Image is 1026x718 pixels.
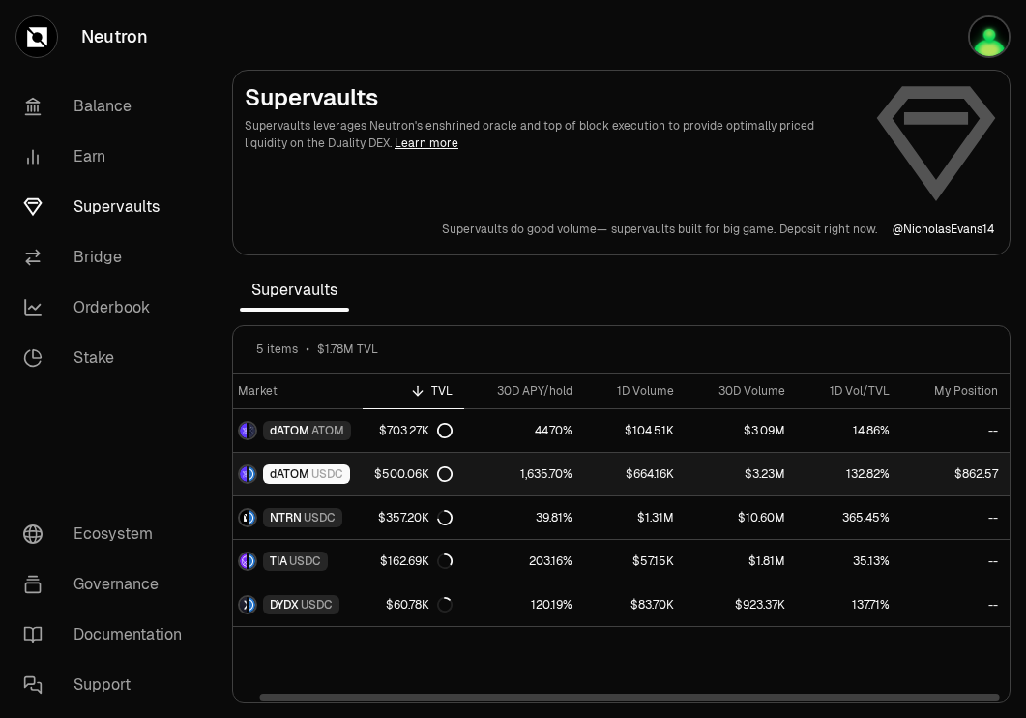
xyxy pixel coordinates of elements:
span: $1.78M TVL [317,342,378,357]
a: Bridge [8,232,209,283]
div: 30D APY/hold [476,383,572,399]
a: $83.70K [584,583,686,626]
span: ATOM [311,423,344,438]
div: $703.27K [379,423,453,438]
a: $923.37K [686,583,797,626]
a: $1.81M [686,540,797,583]
img: TIA Logo [240,553,247,569]
span: USDC [289,553,321,569]
img: dATOM Logo [240,466,247,482]
img: ATOM Logo [249,423,255,438]
div: TVL [374,383,453,399]
a: Governance [8,559,209,610]
a: $357.20K [363,496,464,539]
img: USDC Logo [249,466,255,482]
a: 1,635.70% [464,453,584,495]
img: DYDX Logo [240,597,247,613]
a: 120.19% [464,583,584,626]
a: 39.81% [464,496,584,539]
a: $703.27K [363,409,464,452]
a: DYDX LogoUSDC LogoDYDXUSDC [215,583,363,626]
a: dATOM LogoUSDC LogodATOMUSDC [215,453,363,495]
a: 365.45% [797,496,901,539]
a: $10.60M [686,496,797,539]
a: -- [901,583,1021,626]
div: $357.20K [378,510,453,525]
div: Market [238,383,351,399]
p: Supervaults do good volume— [442,222,607,237]
a: $60.78K [363,583,464,626]
a: 14.86% [797,409,901,452]
p: Supervaults leverages Neutron's enshrined oracle and top of block execution to provide optimally ... [245,117,859,152]
a: $3.09M [686,409,797,452]
a: -- [901,540,1021,583]
a: Learn more [395,135,458,151]
div: 30D Volume [697,383,785,399]
a: $664.16K [584,453,686,495]
a: $162.69K [363,540,464,583]
span: NTRN [270,510,302,525]
a: Balance [8,81,209,132]
span: TIA [270,553,287,569]
span: USDC [301,597,333,613]
span: USDC [304,510,336,525]
span: dATOM [270,466,309,482]
a: 35.13% [797,540,901,583]
div: $60.78K [386,597,453,613]
a: 137.71% [797,583,901,626]
a: $1.31M [584,496,686,539]
div: $162.69K [380,553,453,569]
a: 132.82% [797,453,901,495]
a: Earn [8,132,209,182]
span: USDC [311,466,343,482]
a: $3.23M [686,453,797,495]
p: @ NicholasEvans14 [893,222,994,237]
a: Support [8,660,209,710]
a: NTRN LogoUSDC LogoNTRNUSDC [215,496,363,539]
a: $104.51K [584,409,686,452]
div: $500.06K [374,466,453,482]
a: Supervaults do good volume—supervaults built for big game.Deposit right now. [442,222,877,237]
span: DYDX [270,597,299,613]
a: $500.06K [363,453,464,495]
img: USDC Logo [249,510,255,525]
p: Deposit right now. [779,222,877,237]
div: 1D Volume [596,383,674,399]
a: @NicholasEvans14 [893,222,994,237]
a: Stake [8,333,209,383]
a: 203.16% [464,540,584,583]
a: Supervaults [8,182,209,232]
a: TIA LogoUSDC LogoTIAUSDC [215,540,363,583]
a: -- [901,409,1021,452]
a: 44.70% [464,409,584,452]
img: USDC Logo [249,553,255,569]
img: Atom Staking [970,17,1009,56]
a: Orderbook [8,283,209,333]
a: $862.57 [901,453,1021,495]
p: supervaults built for big game. [611,222,776,237]
img: USDC Logo [249,597,255,613]
a: dATOM LogoATOM LogodATOMATOM [215,409,363,452]
span: 5 items [256,342,298,357]
a: Documentation [8,610,209,660]
a: -- [901,496,1021,539]
span: dATOM [270,423,309,438]
a: $57.15K [584,540,686,583]
div: 1D Vol/TVL [808,383,890,399]
h2: Supervaults [245,82,859,113]
div: My Position [913,383,998,399]
a: Ecosystem [8,509,209,559]
img: NTRN Logo [240,510,247,525]
span: Supervaults [240,271,349,310]
img: dATOM Logo [240,423,247,438]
